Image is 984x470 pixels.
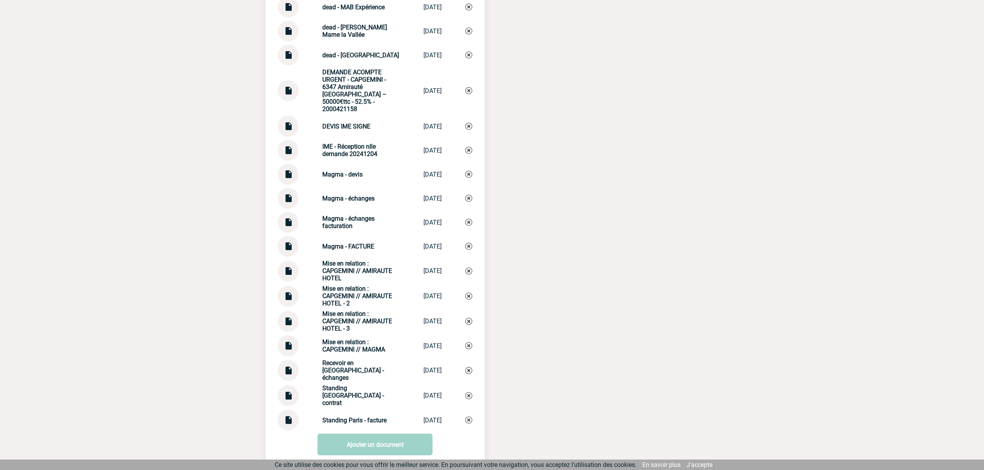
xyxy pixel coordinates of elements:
[465,392,472,399] img: Supprimer
[322,171,363,178] strong: Magma - devis
[322,417,387,424] strong: Standing Paris - facture
[423,171,442,178] div: [DATE]
[465,318,472,325] img: Supprimer
[465,417,472,424] img: Supprimer
[423,267,442,274] div: [DATE]
[322,24,387,38] strong: dead - [PERSON_NAME] Marne la Vallée
[465,243,472,250] img: Supprimer
[465,123,472,130] img: Supprimer
[465,342,472,349] img: Supprimer
[465,268,472,274] img: Supprimer
[322,3,385,11] strong: dead - MAB Expérience
[322,123,370,130] strong: DEVIS IME SIGNE
[423,123,442,130] div: [DATE]
[423,243,442,250] div: [DATE]
[465,87,472,94] img: Supprimer
[322,338,385,353] strong: Mise en relation : CAPGEMINI // MAGMA
[423,3,442,11] div: [DATE]
[423,417,442,424] div: [DATE]
[423,317,442,325] div: [DATE]
[465,293,472,300] img: Supprimer
[423,87,442,94] div: [DATE]
[322,243,374,250] strong: Magma - FACTURE
[465,27,472,34] img: Supprimer
[465,51,472,58] img: Supprimer
[322,195,375,202] strong: Magma - échanges
[322,69,387,113] strong: DEMANDE ACOMPTE URGENT - CAPGEMINI - 6347 Amirauté [GEOGRAPHIC_DATA] – 50000€ttc - 52.5% - 200042...
[423,219,442,226] div: [DATE]
[465,171,472,178] img: Supprimer
[423,367,442,374] div: [DATE]
[465,195,472,202] img: Supprimer
[322,215,375,230] strong: Magma - échanges facturation
[423,342,442,350] div: [DATE]
[423,27,442,35] div: [DATE]
[423,51,442,59] div: [DATE]
[322,260,392,282] strong: Mise en relation : CAPGEMINI // AMIRAUTE HOTEL
[423,147,442,154] div: [DATE]
[275,461,637,468] span: Ce site utilise des cookies pour vous offrir le meilleur service. En poursuivant votre navigation...
[322,51,399,59] strong: dead - [GEOGRAPHIC_DATA]
[686,461,712,468] a: J'accepte
[423,292,442,300] div: [DATE]
[423,195,442,202] div: [DATE]
[465,367,472,374] img: Supprimer
[465,3,472,10] img: Supprimer
[318,434,433,455] a: Ajouter un document
[642,461,681,468] a: En savoir plus
[322,285,392,307] strong: Mise en relation : CAPGEMINI // AMIRAUTE HOTEL - 2
[322,384,384,407] strong: Standing [GEOGRAPHIC_DATA] - contrat
[423,392,442,399] div: [DATE]
[322,143,377,158] strong: IME - Réception nlle demande 20241204
[465,219,472,226] img: Supprimer
[322,359,384,381] strong: Recevoir en [GEOGRAPHIC_DATA] - échanges
[322,310,392,332] strong: Mise en relation : CAPGEMINI // AMIRAUTE HOTEL - 3
[465,147,472,154] img: Supprimer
